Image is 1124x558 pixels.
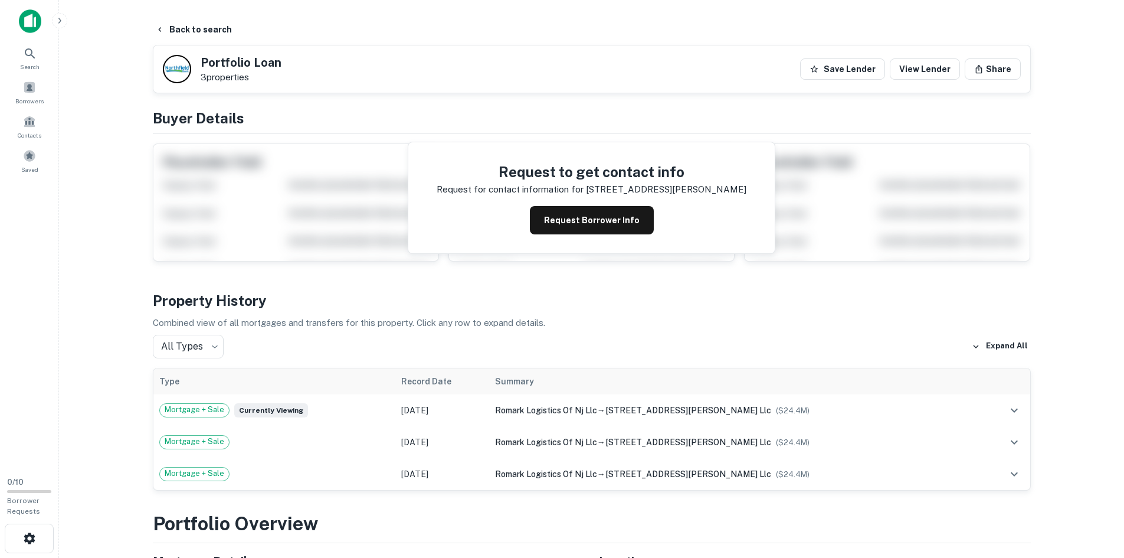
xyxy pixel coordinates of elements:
[7,497,40,515] span: Borrower Requests
[153,368,396,394] th: Type
[395,394,489,426] td: [DATE]
[160,436,229,448] span: Mortgage + Sale
[1004,400,1024,420] button: expand row
[4,76,55,108] a: Borrowers
[160,468,229,479] span: Mortgage + Sale
[395,368,489,394] th: Record Date
[495,436,976,449] div: →
[201,72,281,83] p: 3 properties
[489,368,982,394] th: Summary
[776,438,810,447] span: ($ 24.4M )
[160,404,229,416] span: Mortgage + Sale
[586,182,746,197] p: [STREET_ADDRESS][PERSON_NAME]
[201,57,281,68] h5: Portfolio Loan
[153,290,1031,311] h4: Property History
[20,62,40,71] span: Search
[965,58,1021,80] button: Share
[1004,432,1024,452] button: expand row
[19,9,41,33] img: capitalize-icon.png
[21,165,38,174] span: Saved
[495,469,597,479] span: romark logistics of nj llc
[437,182,584,197] p: Request for contact information for
[395,458,489,490] td: [DATE]
[150,19,237,40] button: Back to search
[4,42,55,74] a: Search
[15,96,44,106] span: Borrowers
[4,110,55,142] a: Contacts
[234,403,308,417] span: Currently viewing
[890,58,960,80] a: View Lender
[495,468,976,481] div: →
[153,316,1031,330] p: Combined view of all mortgages and transfers for this property. Click any row to expand details.
[776,406,810,415] span: ($ 24.4M )
[4,145,55,177] a: Saved
[395,426,489,458] td: [DATE]
[437,161,746,182] h4: Request to get contact info
[800,58,885,80] button: Save Lender
[495,406,597,415] span: romark logistics of nj llc
[153,107,1031,129] h4: Buyer Details
[1004,464,1024,484] button: expand row
[776,470,810,479] span: ($ 24.4M )
[153,510,1031,538] h3: Portfolio Overview
[605,469,771,479] span: [STREET_ADDRESS][PERSON_NAME] llc
[495,438,597,447] span: romark logistics of nj llc
[605,406,771,415] span: [STREET_ADDRESS][PERSON_NAME] llc
[153,335,224,358] div: All Types
[969,338,1031,355] button: Expand All
[1065,464,1124,520] iframe: Chat Widget
[18,130,41,140] span: Contacts
[605,438,771,447] span: [STREET_ADDRESS][PERSON_NAME] llc
[7,478,24,487] span: 0 / 10
[530,206,654,234] button: Request Borrower Info
[495,404,976,417] div: →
